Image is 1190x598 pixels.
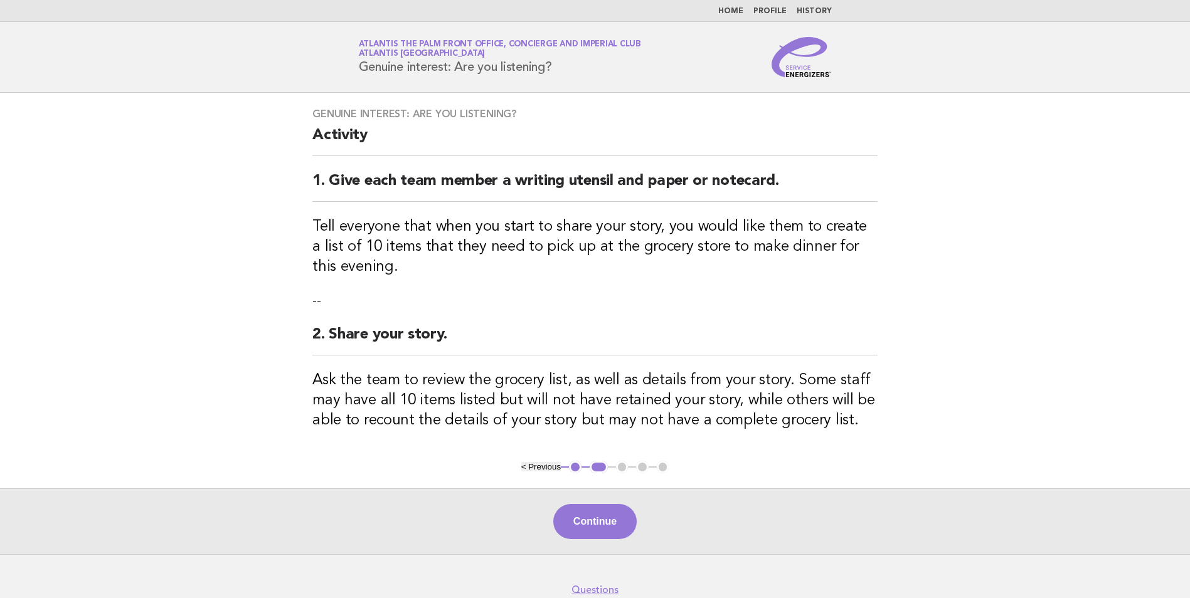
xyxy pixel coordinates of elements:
h3: Tell everyone that when you start to share your story, you would like them to create a list of 10... [312,217,878,277]
h2: 1. Give each team member a writing utensil and paper or notecard. [312,171,878,202]
h2: 2. Share your story. [312,325,878,355]
button: Continue [553,504,637,539]
button: < Previous [521,462,561,471]
button: 2 [590,461,608,473]
a: History [797,8,832,15]
a: Atlantis The Palm Front Office, Concierge and Imperial ClubAtlantis [GEOGRAPHIC_DATA] [359,40,641,58]
h2: Activity [312,125,878,156]
a: Questions [571,584,619,596]
img: Service Energizers [772,37,832,77]
h3: Genuine interest: Are you listening? [312,108,878,120]
a: Home [718,8,743,15]
p: -- [312,292,878,310]
a: Profile [753,8,787,15]
span: Atlantis [GEOGRAPHIC_DATA] [359,50,486,58]
button: 1 [569,461,582,473]
h1: Genuine interest: Are you listening? [359,41,641,73]
h3: Ask the team to review the grocery list, as well as details from your story. Some staff may have ... [312,370,878,431]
